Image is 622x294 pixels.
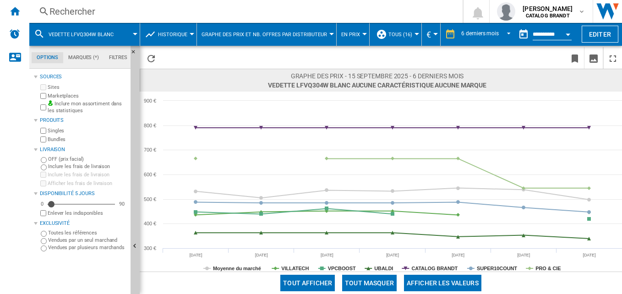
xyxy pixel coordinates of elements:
button: Afficher les valeurs [404,275,481,291]
md-tab-item: Options [32,52,63,63]
tspan: 800 € [144,123,156,128]
input: Afficher les frais de livraison [40,210,46,216]
tspan: [DATE] [583,253,596,257]
input: Inclure mon assortiment dans les statistiques [40,102,46,113]
span: Graphe des prix - 15 septembre 2025 - 6 derniers mois [268,71,486,81]
tspan: [DATE] [517,253,530,257]
label: Afficher les frais de livraison [48,180,127,187]
input: Bundles [40,136,46,142]
button: Editer [582,26,618,43]
span: € [426,30,431,39]
button: Plein écran [604,47,622,69]
input: Vendues par un seul marchand [41,238,47,244]
input: Afficher les frais de livraison [40,180,46,186]
tspan: [DATE] [452,253,464,257]
input: Toutes les références [41,231,47,237]
img: profile.jpg [497,2,515,21]
img: mysite-bg-18x18.png [48,100,53,106]
tspan: SUPER10COUNT [477,266,517,271]
button: TOUS (16) [388,23,417,46]
label: Inclure les frais de livraison [48,163,127,170]
input: Vendues par plusieurs marchands [41,245,47,251]
button: € [426,23,436,46]
tspan: PRO & CIE [535,266,561,271]
span: TOUS (16) [388,32,412,38]
label: Vendues par un seul marchand [48,237,127,244]
button: Télécharger en image [584,47,603,69]
label: Inclure les frais de livraison [48,171,127,178]
input: Inclure les frais de livraison [40,172,46,178]
b: CATALOG BRANDT [526,13,570,19]
button: Tout afficher [280,275,335,291]
span: Historique [158,32,187,38]
span: VEDETTE LFVQ304W BLANC Aucune caractéristique Aucune marque [268,81,486,90]
div: Rechercher [49,5,439,18]
md-menu: Currency [422,23,441,46]
label: Enlever les indisponibles [48,210,127,217]
label: Singles [48,127,127,134]
button: Masquer [131,46,142,62]
span: [PERSON_NAME] [523,4,573,13]
button: Créer un favoris [566,47,584,69]
input: Singles [40,128,46,134]
md-select: REPORTS.WIZARD.STEPS.REPORT.STEPS.REPORT_OPTIONS.PERIOD: 6 derniers mois [460,27,514,42]
tspan: [DATE] [386,253,399,257]
tspan: [DATE] [255,253,268,257]
tspan: Moyenne du marché [213,266,261,271]
label: Sites [48,84,127,91]
label: OFF (prix facial) [48,156,127,163]
div: Sources [40,73,127,81]
label: Bundles [48,136,127,143]
div: Disponibilité 5 Jours [40,190,127,197]
tspan: CATALOG BRANDT [411,266,458,271]
tspan: VILLATECH [281,266,309,271]
input: Sites [40,84,46,90]
tspan: VPCBOOST [328,266,356,271]
div: TOUS (16) [376,23,417,46]
label: Toutes les références [48,229,127,236]
button: Graphe des prix et nb. offres par distributeur [202,23,332,46]
button: Recharger [142,47,160,69]
button: Open calendar [560,25,576,41]
div: Exclusivité [40,220,127,227]
md-tab-item: Filtres [104,52,132,63]
div: 0 [38,201,46,207]
label: Inclure mon assortiment dans les statistiques [48,100,127,114]
span: En prix [341,32,360,38]
input: Inclure les frais de livraison [41,164,47,170]
tspan: 400 € [144,221,156,226]
label: Marketplaces [48,93,127,99]
md-slider: Disponibilité [48,200,115,209]
div: Historique [145,23,192,46]
div: 90 [117,201,127,207]
div: VEDETTE LFVQ304W BLANC [34,23,135,46]
span: Graphe des prix et nb. offres par distributeur [202,32,327,38]
input: Marketplaces [40,93,46,99]
tspan: [DATE] [321,253,333,257]
tspan: 300 € [144,245,156,251]
button: En prix [341,23,365,46]
input: OFF (prix facial) [41,157,47,163]
tspan: [DATE] [190,253,202,257]
button: Historique [158,23,192,46]
div: Produits [40,117,127,124]
div: 6 derniers mois [461,30,499,37]
tspan: 900 € [144,98,156,103]
button: md-calendar [514,25,533,44]
tspan: 600 € [144,172,156,177]
tspan: UBALDI [374,266,393,271]
tspan: 700 € [144,147,156,152]
md-tab-item: Marques (*) [63,52,104,63]
button: Tout masquer [342,275,397,291]
button: VEDETTE LFVQ304W BLANC [49,23,123,46]
div: Livraison [40,146,127,153]
label: Vendues par plusieurs marchands [48,244,127,251]
span: VEDETTE LFVQ304W BLANC [49,32,114,38]
img: alerts-logo.svg [9,28,20,39]
tspan: 500 € [144,196,156,202]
